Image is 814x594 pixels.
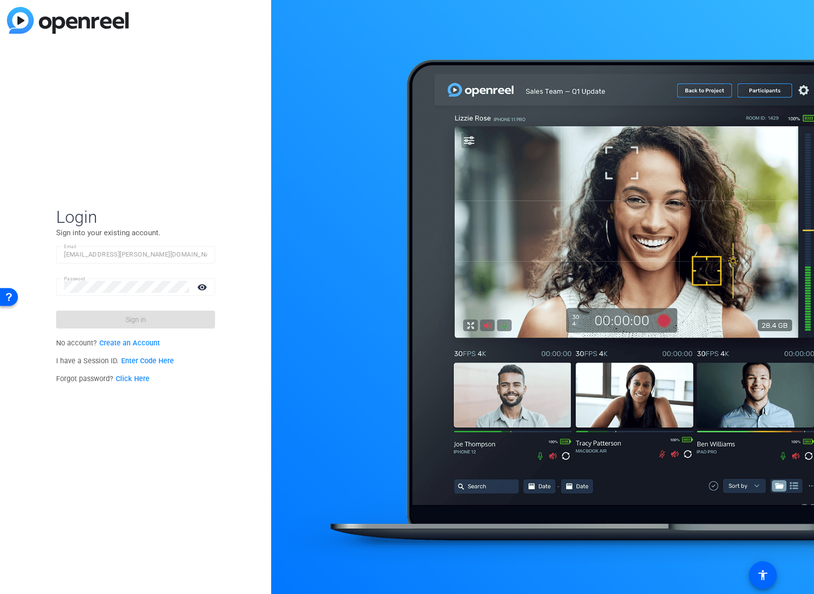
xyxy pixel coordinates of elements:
[56,357,174,365] span: I have a Session ID.
[64,249,207,261] input: Enter Email Address
[56,206,215,227] span: Login
[7,7,129,34] img: blue-gradient.svg
[56,375,149,383] span: Forgot password?
[56,339,160,347] span: No account?
[64,244,76,249] mat-label: Email
[99,339,160,347] a: Create an Account
[757,569,769,581] mat-icon: accessibility
[191,280,215,294] mat-icon: visibility
[121,357,174,365] a: Enter Code Here
[56,227,215,238] p: Sign into your existing account.
[64,276,85,281] mat-label: Password
[116,375,149,383] a: Click Here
